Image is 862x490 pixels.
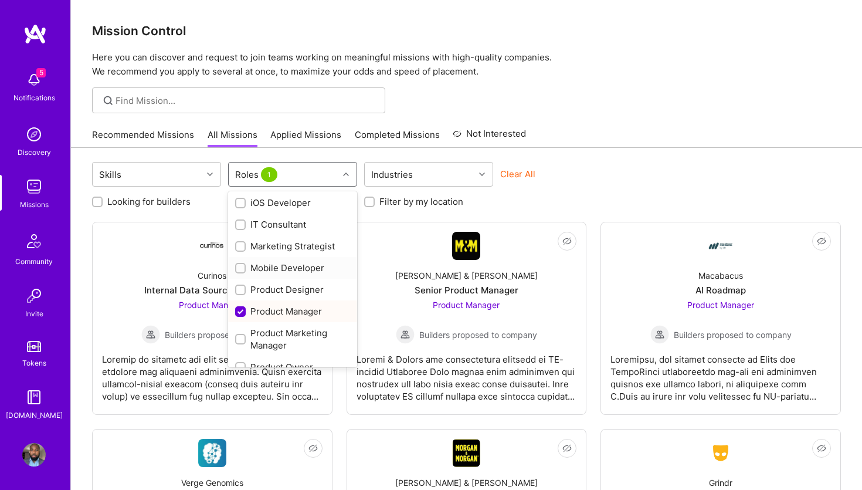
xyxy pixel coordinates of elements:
a: Company LogoMacabacusAI RoadmapProduct Manager Builders proposed to companyBuilders proposed to c... [610,232,831,405]
span: Product Manager [433,300,500,310]
div: AI Roadmap [695,284,746,296]
p: Here you can discover and request to join teams working on meaningful missions with high-quality ... [92,50,841,79]
a: Completed Missions [355,129,440,148]
img: guide book [22,386,46,409]
img: User Avatar [22,443,46,467]
a: Not Interested [453,127,526,148]
div: Missions [20,198,49,211]
div: [PERSON_NAME] & [PERSON_NAME] [395,477,538,489]
i: icon EyeClosed [817,444,826,453]
a: Company Logo[PERSON_NAME] & [PERSON_NAME]Senior Product ManagerProduct Manager Builders proposed ... [357,232,577,405]
div: Verge Genomics [181,477,243,489]
button: Clear All [500,168,535,180]
a: Applied Missions [270,129,341,148]
img: discovery [22,123,46,146]
a: User Avatar [19,443,49,467]
i: icon EyeClosed [562,236,572,246]
i: icon SearchGrey [101,94,115,107]
span: Product Manager [687,300,754,310]
span: Builders proposed to company [165,329,283,341]
i: icon Chevron [343,171,349,177]
div: Loremi & Dolors ame consectetura elitsedd ei TE-incidid Utlaboree Dolo magnaa enim adminimven qui... [357,344,577,403]
span: 5 [36,68,46,77]
div: [PERSON_NAME] & [PERSON_NAME] [395,269,538,282]
label: Looking for builders [107,195,191,208]
img: Company Logo [707,232,735,260]
div: [DOMAIN_NAME] [6,409,63,421]
div: Roles [232,166,283,183]
div: Macabacus [698,269,743,282]
a: Company LogoCurinosInternal Data Sourcing PlatformProduct Manager Builders proposed to companyBui... [102,232,323,405]
div: Loremipsu, dol sitamet consecte ad Elits doe TempoRinci utlaboreetdo mag-ali eni adminimven quisn... [610,344,831,403]
div: Loremip do sitametc adi elit seddo ei t inci-utlabo etdolore mag aliquaeni adminimvenia. Quisn ex... [102,344,323,403]
div: Product Designer [235,283,350,296]
img: bell [22,68,46,92]
div: Invite [25,307,43,320]
img: Company Logo [198,439,226,467]
img: Builders proposed to company [396,325,415,344]
a: Recommended Missions [92,129,194,148]
img: Company Logo [452,232,480,260]
div: Discovery [18,146,51,158]
div: IT Consultant [235,218,350,231]
img: logo [23,23,47,45]
div: Industries [368,166,416,183]
span: Builders proposed to company [674,329,792,341]
div: Notifications [13,92,55,104]
div: Marketing Strategist [235,240,350,252]
div: Product Manager [235,305,350,317]
div: iOS Developer [235,197,350,209]
img: Builders proposed to company [650,325,669,344]
div: Skills [96,166,124,183]
i: icon Chevron [207,171,213,177]
div: Product Owner [235,361,350,373]
i: icon EyeClosed [562,444,572,453]
span: Product Manager [179,300,246,310]
div: Curinos [198,269,226,282]
span: 1 [261,167,277,182]
img: tokens [27,341,41,352]
img: Company Logo [707,442,735,464]
a: All Missions [208,129,257,148]
label: Filter by my location [379,195,463,208]
div: Tokens [22,357,46,369]
i: icon Chevron [479,171,485,177]
i: icon EyeClosed [817,236,826,246]
div: Grindr [709,477,732,489]
div: Mobile Developer [235,262,350,274]
span: Builders proposed to company [419,329,537,341]
div: Internal Data Sourcing Platform [144,284,280,296]
img: Builders proposed to company [141,325,160,344]
div: Senior Product Manager [415,284,518,296]
h3: Mission Control [92,23,841,38]
input: Find Mission... [116,94,376,107]
div: Community [15,255,53,268]
img: Company Logo [198,242,226,250]
div: Product Marketing Manager [235,327,350,352]
img: Community [20,227,48,255]
img: Company Logo [452,439,480,467]
i: icon EyeClosed [308,444,318,453]
img: Invite [22,284,46,307]
img: teamwork [22,175,46,198]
